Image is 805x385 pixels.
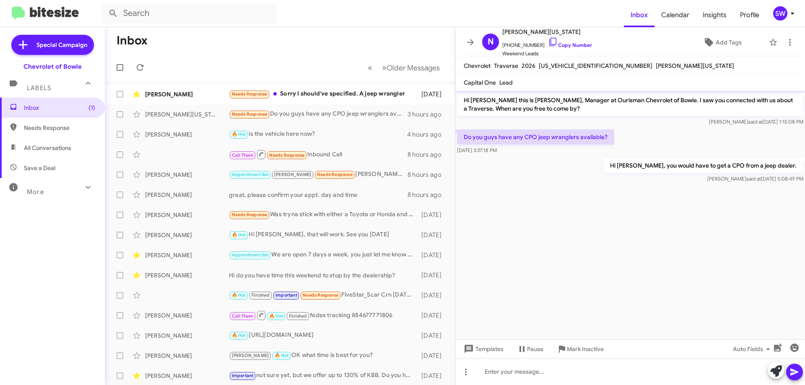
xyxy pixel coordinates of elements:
[457,93,803,116] p: Hi [PERSON_NAME] this is [PERSON_NAME], Manager at Ourisman Chevrolet of Bowie. I saw you connect...
[696,3,733,27] a: Insights
[603,158,803,173] p: Hi [PERSON_NAME], you would have to get a CPO from a jeep dealer.
[145,110,229,119] div: [PERSON_NAME][US_STATE]
[377,59,445,76] button: Next
[417,311,448,320] div: [DATE]
[773,6,787,21] div: SW
[23,62,82,71] div: Chevrolet of Bowie
[117,34,148,47] h1: Inbox
[407,130,448,139] div: 4 hours ago
[145,171,229,179] div: [PERSON_NAME]
[232,252,269,258] span: Appointment Set
[462,341,504,357] span: Templates
[417,231,448,239] div: [DATE]
[488,35,494,49] span: N
[145,372,229,380] div: [PERSON_NAME]
[455,341,510,357] button: Templates
[368,62,372,73] span: «
[417,271,448,279] div: [DATE]
[229,351,417,360] div: OK what time is best for you?
[527,341,543,357] span: Pause
[145,130,229,139] div: [PERSON_NAME]
[733,3,766,27] a: Profile
[145,311,229,320] div: [PERSON_NAME]
[274,172,312,177] span: [PERSON_NAME]
[36,41,87,49] span: Special Campaign
[408,171,448,179] div: 8 hours ago
[457,147,497,153] span: [DATE] 3:37:18 PM
[502,37,592,49] span: [PHONE_NUMBER]
[502,49,592,58] span: Weekend Leads
[408,191,448,199] div: 8 hours ago
[499,79,513,86] span: Lead
[229,371,417,380] div: not sure yet, but we offer up to 130% of KBB. Do you have time to bring it by the dealership
[363,59,377,76] button: Previous
[417,211,448,219] div: [DATE]
[746,176,761,182] span: said at
[232,152,254,158] span: Call Them
[101,3,278,23] input: Search
[232,172,269,177] span: Appointment Set
[229,271,417,279] div: Hi do you have time this weekend to stop by the dealership?
[229,170,408,179] div: [PERSON_NAME] I need reschedule I have family matters that I have to handle
[145,191,229,199] div: [PERSON_NAME]
[252,292,270,298] span: Finished
[417,351,448,360] div: [DATE]
[229,210,417,220] div: Was tryna stick with either a Toyota or Honda and no more then 13000
[145,90,229,98] div: [PERSON_NAME]
[232,333,246,338] span: 🔥 Hot
[27,84,51,92] span: Labels
[232,373,254,378] span: Important
[417,331,448,340] div: [DATE]
[417,251,448,259] div: [DATE]
[709,119,803,125] span: [PERSON_NAME] [DATE] 1:15:08 PM
[275,292,297,298] span: Important
[229,129,407,139] div: is the vehicle here now?
[726,341,780,357] button: Auto Fields
[232,313,254,319] span: Call Them
[232,353,269,358] span: [PERSON_NAME]
[382,62,387,73] span: »
[289,313,307,319] span: Finished
[464,79,496,86] span: Capital One
[232,132,246,137] span: 🔥 Hot
[457,129,614,145] p: Do you guys have any CPO jeep wranglers available?
[27,188,44,196] span: More
[522,62,535,70] span: 2026
[145,351,229,360] div: [PERSON_NAME]
[232,212,267,217] span: Needs Response
[502,27,592,37] span: [PERSON_NAME][US_STATE]
[24,103,95,112] span: Inbox
[539,62,652,70] span: [US_VEHICLE_IDENTIFICATION_NUMBER]
[232,91,267,97] span: Needs Response
[387,63,440,72] span: Older Messages
[654,3,696,27] a: Calendar
[229,331,417,340] div: [URL][DOMAIN_NAME]
[232,292,246,298] span: 🔥 Hot
[417,90,448,98] div: [DATE]
[232,232,246,238] span: 🔥 Hot
[550,341,610,357] button: Mark Inactive
[229,89,417,99] div: Sorry I should've specified. A jeep wrangler
[748,119,763,125] span: said at
[229,149,408,160] div: Inbound Call
[145,271,229,279] div: [PERSON_NAME]
[11,35,94,55] a: Special Campaign
[417,291,448,300] div: [DATE]
[464,62,491,70] span: Chevrolet
[624,3,654,27] a: Inbox
[229,250,417,260] div: We are open 7 days a week, you just let me know when you can make it and we can make sure we are ...
[567,341,604,357] span: Mark Inactive
[229,191,408,199] div: great, please confirm your appt. day and time
[510,341,550,357] button: Pause
[317,172,353,177] span: Needs Response
[24,144,71,152] span: All Conversations
[229,290,417,300] div: FiveStar_Scar Crn [DATE] $3.73 -2.5 Crn [DATE] $3.73 -2.5 Bns [DATE] $9.31 -1.0 Bns [DATE] $9.31 ...
[229,310,417,320] div: fedex tracking 884677771806
[275,353,289,358] span: 🔥 Hot
[229,109,408,119] div: Do you guys have any CPO jeep wranglers available?
[269,313,283,319] span: 🔥 Hot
